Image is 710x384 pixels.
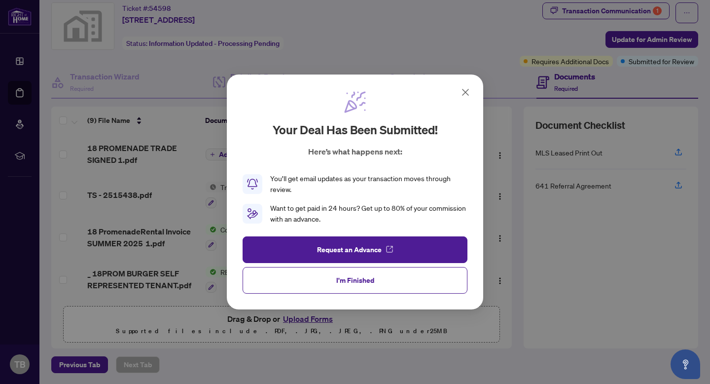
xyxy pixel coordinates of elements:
span: Request an Advance [317,242,382,258]
span: I'm Finished [336,272,374,288]
div: Want to get paid in 24 hours? Get up to 80% of your commission with an advance. [270,203,467,225]
button: Open asap [671,349,700,379]
h2: Your deal has been submitted! [273,122,438,138]
div: You’ll get email updates as your transaction moves through review. [270,173,467,195]
button: Request an Advance [243,236,467,263]
button: I'm Finished [243,267,467,294]
p: Here’s what happens next: [308,146,402,157]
